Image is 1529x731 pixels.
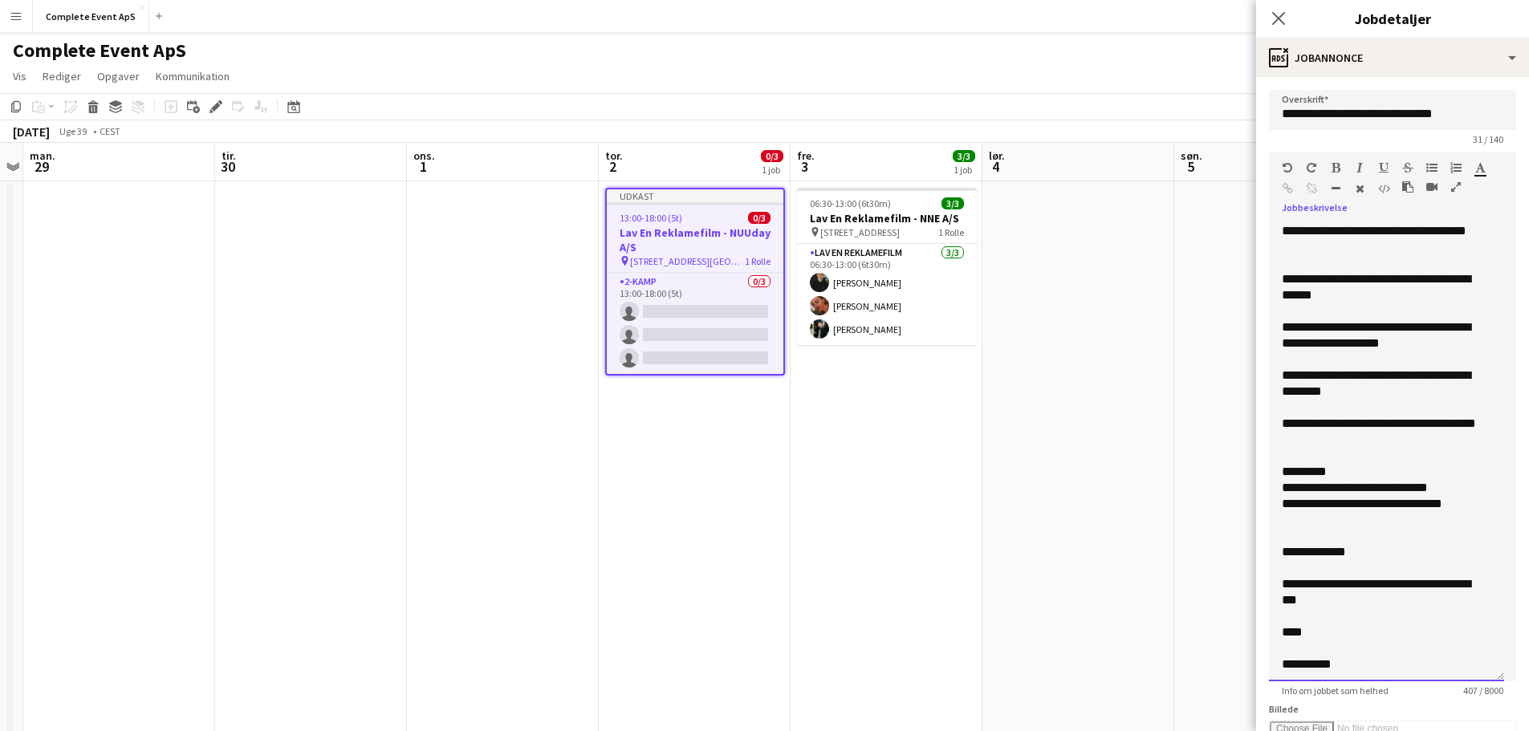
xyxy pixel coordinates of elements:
span: 31 / 140 [1460,133,1516,145]
span: tir. [222,148,236,163]
span: 3 [795,157,815,176]
span: 1 Rolle [938,226,964,238]
div: CEST [100,125,120,137]
span: [STREET_ADDRESS] [820,226,900,238]
app-card-role: 2-kamp0/313:00-18:00 (5t) [607,273,783,374]
span: Opgaver [97,69,140,83]
span: tor. [605,148,623,163]
span: Vis [13,69,26,83]
button: Vandret linje [1330,182,1341,195]
button: Sæt ind som almindelig tekst [1402,181,1413,193]
span: 29 [27,157,55,176]
button: Fuld skærm [1450,181,1462,193]
app-job-card: Udkast13:00-18:00 (5t)0/3Lav En Reklamefilm - NUUday A/S [STREET_ADDRESS][GEOGRAPHIC_DATA]1 Rolle... [605,188,785,376]
button: Fortryd [1282,161,1293,174]
button: Understregning [1378,161,1389,174]
h1: Complete Event ApS [13,39,186,63]
button: Fed [1330,161,1341,174]
a: Opgaver [91,66,146,87]
span: 3/3 [941,197,964,209]
span: 4 [986,157,1005,176]
span: 1 Rolle [745,255,771,267]
div: [DATE] [13,124,50,140]
span: man. [30,148,55,163]
span: 0/3 [748,212,771,224]
button: Uordnet liste [1426,161,1438,174]
div: 1 job [954,164,974,176]
div: 1 job [762,164,783,176]
button: Gennemstreget [1402,161,1413,174]
span: Kommunikation [156,69,230,83]
span: lør. [989,148,1005,163]
span: 30 [219,157,236,176]
button: Ordnet liste [1450,161,1462,174]
h3: Lav En Reklamefilm - NNE A/S [797,211,977,225]
button: Complete Event ApS [33,1,149,32]
span: Rediger [43,69,81,83]
a: Kommunikation [149,66,236,87]
a: Rediger [36,66,87,87]
h3: Jobdetaljer [1256,8,1529,29]
h3: Lav En Reklamefilm - NUUday A/S [607,225,783,254]
button: Tekstfarve [1474,161,1486,174]
span: Uge 39 [53,125,93,137]
span: 2 [603,157,623,176]
app-card-role: Lav En Reklamefilm3/306:30-13:00 (6t30m)[PERSON_NAME][PERSON_NAME][PERSON_NAME] [797,244,977,345]
span: 1 [411,157,435,176]
span: 13:00-18:00 (5t) [620,212,682,224]
app-job-card: 06:30-13:00 (6t30m)3/3Lav En Reklamefilm - NNE A/S [STREET_ADDRESS]1 RolleLav En Reklamefilm3/306... [797,188,977,345]
span: søn. [1181,148,1202,163]
button: Gentag [1306,161,1317,174]
span: 5 [1178,157,1202,176]
button: HTML-kode [1378,182,1389,195]
button: Kursiv [1354,161,1365,174]
span: 06:30-13:00 (6t30m) [810,197,891,209]
span: 0/3 [761,150,783,162]
button: Indsæt video [1426,181,1438,193]
span: Info om jobbet som helhed [1269,684,1401,696]
span: [STREET_ADDRESS][GEOGRAPHIC_DATA] [630,255,745,267]
span: ons. [413,148,435,163]
a: Vis [6,66,33,87]
span: 407 / 8000 [1450,684,1516,696]
button: Ryd formatering [1354,182,1365,195]
div: Udkast [607,189,783,202]
span: 3/3 [953,150,975,162]
div: Jobannonce [1256,39,1529,77]
span: fre. [797,148,815,163]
